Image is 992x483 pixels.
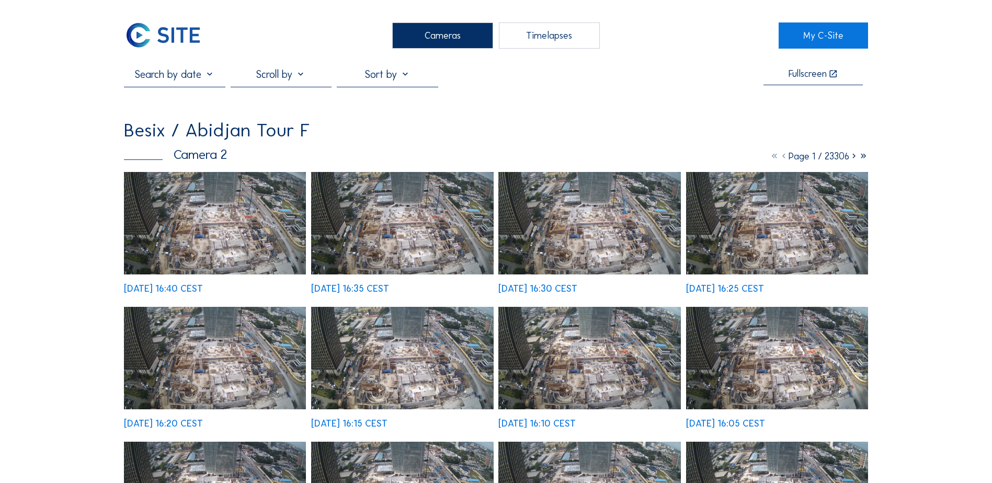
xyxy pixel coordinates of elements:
[499,22,600,49] div: Timelapses
[686,307,868,409] img: image_53253735
[124,68,225,80] input: Search by date 󰅀
[392,22,493,49] div: Cameras
[124,148,227,161] div: Camera 2
[498,419,576,428] div: [DATE] 16:10 CEST
[311,284,389,293] div: [DATE] 16:35 CEST
[124,121,310,140] div: Besix / Abidjan Tour F
[498,172,680,274] img: image_53253869
[124,22,202,49] img: C-SITE Logo
[498,307,680,409] img: image_53253760
[311,419,387,428] div: [DATE] 16:15 CEST
[789,69,827,79] div: Fullscreen
[686,284,764,293] div: [DATE] 16:25 CEST
[124,419,203,428] div: [DATE] 16:20 CEST
[311,172,493,274] img: image_53253894
[779,22,868,49] a: My C-Site
[311,307,493,409] img: image_53253787
[124,22,213,49] a: C-SITE Logo
[686,419,765,428] div: [DATE] 16:05 CEST
[124,284,203,293] div: [DATE] 16:40 CEST
[498,284,577,293] div: [DATE] 16:30 CEST
[124,172,306,274] img: image_53253920
[686,172,868,274] img: image_53253824
[789,151,849,162] span: Page 1 / 23306
[124,307,306,409] img: image_53253803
